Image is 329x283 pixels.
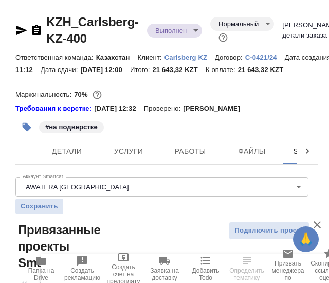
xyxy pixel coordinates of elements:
[144,254,185,283] button: Заявка на доставку
[15,177,308,197] div: AWATERA [GEOGRAPHIC_DATA]
[191,267,220,281] span: Добавить Todo
[210,17,274,31] div: Выполнен
[206,66,238,74] p: К оплате:
[229,222,309,240] button: Подключить проект
[147,24,202,38] div: Выполнен
[152,26,190,35] button: Выполнен
[183,103,248,114] p: [PERSON_NAME]
[245,52,285,61] a: С-0421/24
[137,54,164,61] p: Клиент:
[238,66,291,74] p: 21 643,32 KZT
[38,122,105,131] span: на подверстке
[15,199,63,214] button: Сохранить
[164,54,215,61] p: Carlsberg KZ
[144,103,184,114] p: Проверено:
[64,267,100,281] span: Создать рекламацию
[15,24,28,37] button: Скопировать ссылку для ЯМессенджера
[164,52,215,61] a: Carlsberg KZ
[216,31,230,44] button: Доп статусы указывают на важность/срочность заказа
[42,145,92,158] span: Детали
[104,145,153,158] span: Услуги
[74,91,90,98] p: 70%
[46,15,139,45] a: KZH_Carlsberg-KZ-400
[45,122,98,132] p: #на подверстке
[226,254,267,283] button: Определить тематику
[245,54,285,61] p: С-0421/24
[30,24,43,37] button: Скопировать ссылку
[293,226,319,252] button: 🙏
[15,91,74,98] p: Маржинальность:
[41,66,80,74] p: Дата сдачи:
[27,267,56,281] span: Папка на Drive
[15,116,38,138] button: Добавить тэг
[90,88,104,101] button: 853.99 RUB;
[15,54,96,61] p: Ответственная команда:
[227,145,277,158] span: Файлы
[62,254,103,283] button: Создать рекламацию
[15,103,94,114] a: Требования к верстке:
[80,66,130,74] p: [DATE] 12:00
[229,267,264,281] span: Определить тематику
[130,66,152,74] p: Итого:
[215,20,262,28] button: Нормальный
[23,183,132,191] button: AWATERA [GEOGRAPHIC_DATA]
[185,254,226,283] button: Добавить Todo
[297,228,315,250] span: 🙏
[152,66,206,74] p: 21 643,32 KZT
[234,225,304,237] span: Подключить проект
[94,103,144,114] p: [DATE] 12:32
[96,54,138,61] p: Казахстан
[15,222,116,271] span: Привязанные проекты Smartcat
[215,54,245,61] p: Договор:
[267,254,308,283] button: Призвать менеджера по развитию
[166,145,215,158] span: Работы
[15,103,94,114] div: Нажми, чтобы открыть папку с инструкцией
[21,254,62,283] button: Папка на Drive
[150,267,179,281] span: Заявка на доставку
[21,201,58,211] span: Сохранить
[103,254,144,283] button: Создать счет на предоплату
